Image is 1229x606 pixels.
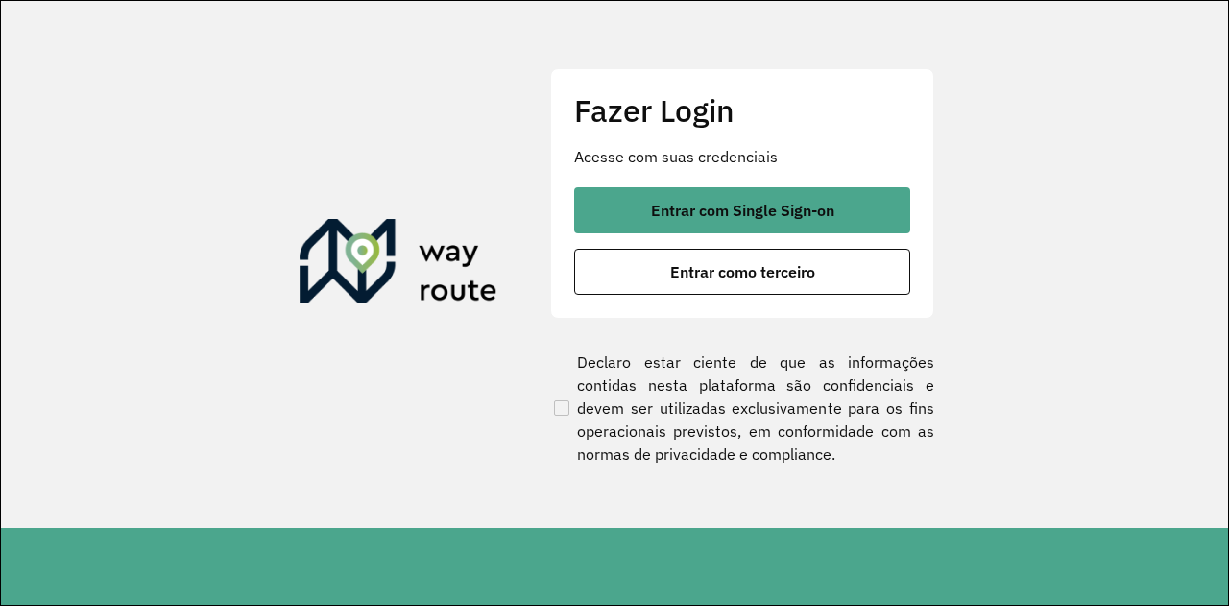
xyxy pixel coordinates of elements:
[300,219,497,311] img: Roteirizador AmbevTech
[574,187,910,233] button: button
[574,92,910,129] h2: Fazer Login
[550,351,934,466] label: Declaro estar ciente de que as informações contidas nesta plataforma são confidenciais e devem se...
[651,203,834,218] span: Entrar com Single Sign-on
[574,249,910,295] button: button
[574,145,910,168] p: Acesse com suas credenciais
[670,264,815,279] span: Entrar como terceiro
